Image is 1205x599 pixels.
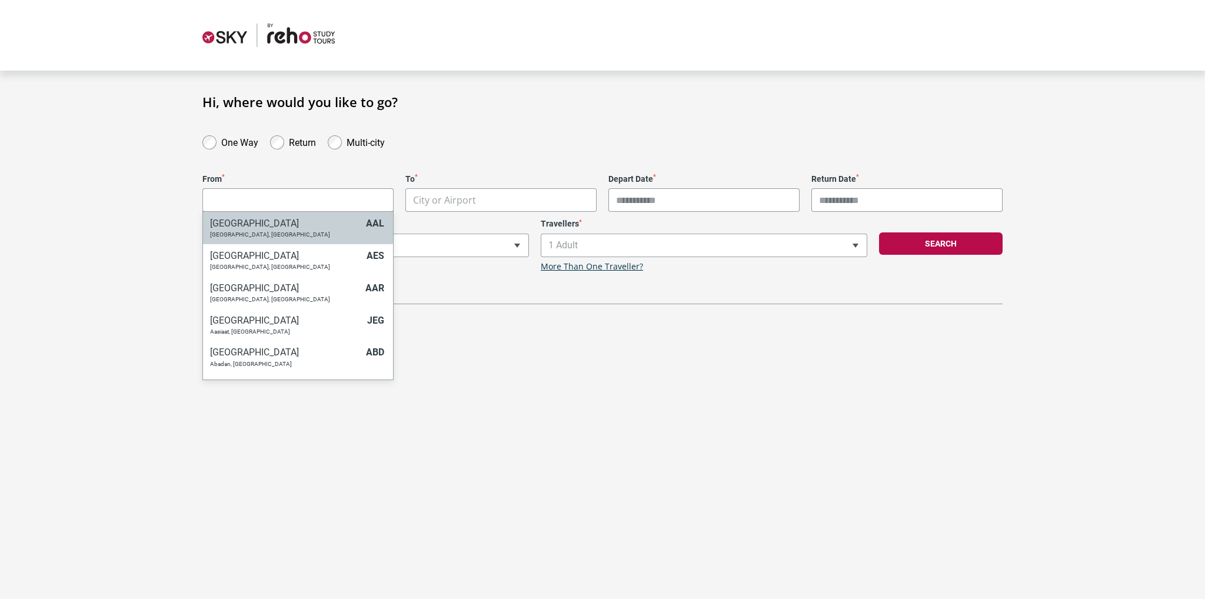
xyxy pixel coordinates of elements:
[203,188,393,212] input: Search
[210,315,361,326] h6: [GEOGRAPHIC_DATA]
[541,219,867,229] label: Travellers
[367,315,384,326] span: JEG
[608,174,800,184] label: Depart Date
[221,134,258,148] label: One Way
[365,282,384,294] span: AAR
[210,250,361,261] h6: [GEOGRAPHIC_DATA]
[541,262,643,272] a: More Than One Traveller?
[366,218,384,229] span: AAL
[405,174,597,184] label: To
[210,296,359,303] p: [GEOGRAPHIC_DATA], [GEOGRAPHIC_DATA]
[366,347,384,358] span: ABD
[210,282,359,294] h6: [GEOGRAPHIC_DATA]
[413,194,476,207] span: City or Airport
[210,361,360,368] p: Abadan, [GEOGRAPHIC_DATA]
[210,231,360,238] p: [GEOGRAPHIC_DATA], [GEOGRAPHIC_DATA]
[202,174,394,184] label: From
[210,264,361,271] p: [GEOGRAPHIC_DATA], [GEOGRAPHIC_DATA]
[210,328,361,335] p: Aasiaat, [GEOGRAPHIC_DATA]
[541,234,867,257] span: 1 Adult
[202,188,394,212] span: City or Airport
[347,134,385,148] label: Multi-city
[811,174,1003,184] label: Return Date
[405,188,597,212] span: City or Airport
[210,218,360,229] h6: [GEOGRAPHIC_DATA]
[367,250,384,261] span: AES
[202,94,1003,109] h1: Hi, where would you like to go?
[541,234,867,257] span: 1 Adult
[367,379,384,390] span: ABF
[210,379,361,390] h6: [GEOGRAPHIC_DATA]
[406,189,596,212] span: City or Airport
[289,134,316,148] label: Return
[210,347,360,358] h6: [GEOGRAPHIC_DATA]
[879,232,1003,255] button: Search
